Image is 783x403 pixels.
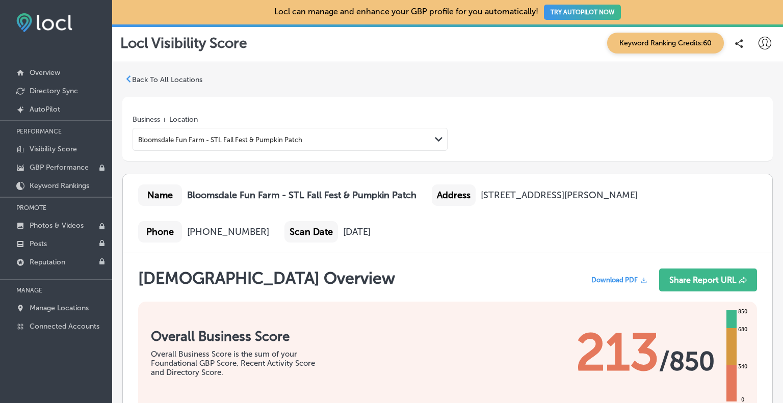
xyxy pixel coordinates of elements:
[481,190,638,201] div: [STREET_ADDRESS][PERSON_NAME]
[659,346,715,377] span: / 850
[30,181,89,190] p: Keyword Rankings
[138,184,182,206] div: Name
[187,226,269,237] div: [PHONE_NUMBER]
[16,13,72,32] img: fda3e92497d09a02dc62c9cd864e3231.png
[736,363,749,371] div: 340
[30,304,89,312] p: Manage Locations
[736,308,749,316] div: 850
[151,329,329,344] h1: Overall Business Score
[544,5,621,20] button: TRY AUTOPILOT NOW
[432,184,476,206] div: Address
[151,350,329,377] div: Overall Business Score is the sum of your Foundational GBP Score, Recent Activity Score and Direc...
[30,68,60,77] p: Overview
[120,35,247,51] p: Locl Visibility Score
[187,190,416,201] b: Bloomsdale Fun Farm - STL Fall Fest & Pumpkin Patch
[30,145,77,153] p: Visibility Score
[30,239,47,248] p: Posts
[30,87,78,95] p: Directory Sync
[138,221,182,243] div: Phone
[133,115,198,124] label: Business + Location
[30,258,65,266] p: Reputation
[284,221,338,243] div: Scan Date
[591,276,638,284] span: Download PDF
[659,268,757,291] button: Share Report URL
[30,105,60,114] p: AutoPilot
[343,226,371,237] div: [DATE]
[736,326,749,334] div: 680
[576,322,659,383] span: 213
[138,268,395,297] h1: [DEMOGRAPHIC_DATA] Overview
[30,322,99,331] p: Connected Accounts
[138,136,302,143] div: Bloomsdale Fun Farm - STL Fall Fest & Pumpkin Patch
[607,33,724,53] span: Keyword Ranking Credits: 60
[132,75,202,84] p: Back To All Locations
[30,221,84,230] p: Photos & Videos
[30,163,89,172] p: GBP Performance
